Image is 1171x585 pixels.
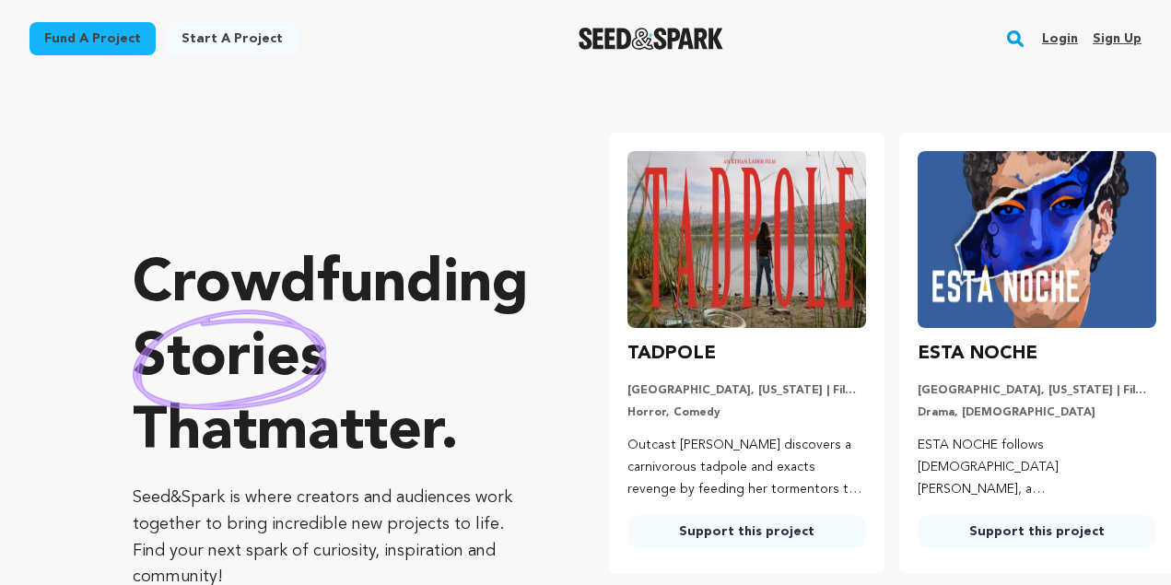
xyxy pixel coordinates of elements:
p: Horror, Comedy [627,405,866,420]
p: [GEOGRAPHIC_DATA], [US_STATE] | Film Short [627,383,866,398]
span: matter [257,404,440,462]
a: Support this project [918,515,1156,548]
h3: TADPOLE [627,339,716,369]
img: Seed&Spark Logo Dark Mode [579,28,723,50]
p: [GEOGRAPHIC_DATA], [US_STATE] | Film Short [918,383,1156,398]
p: Crowdfunding that . [133,249,535,470]
img: ESTA NOCHE image [918,151,1156,328]
a: Login [1042,24,1078,53]
img: TADPOLE image [627,151,866,328]
p: Outcast [PERSON_NAME] discovers a carnivorous tadpole and exacts revenge by feeding her tormentor... [627,435,866,500]
a: Start a project [167,22,298,55]
p: Drama, [DEMOGRAPHIC_DATA] [918,405,1156,420]
h3: ESTA NOCHE [918,339,1037,369]
a: Support this project [627,515,866,548]
a: Seed&Spark Homepage [579,28,723,50]
a: Fund a project [29,22,156,55]
p: ESTA NOCHE follows [DEMOGRAPHIC_DATA] [PERSON_NAME], a [DEMOGRAPHIC_DATA], homeless runaway, conf... [918,435,1156,500]
img: hand sketched image [133,310,327,410]
a: Sign up [1093,24,1142,53]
